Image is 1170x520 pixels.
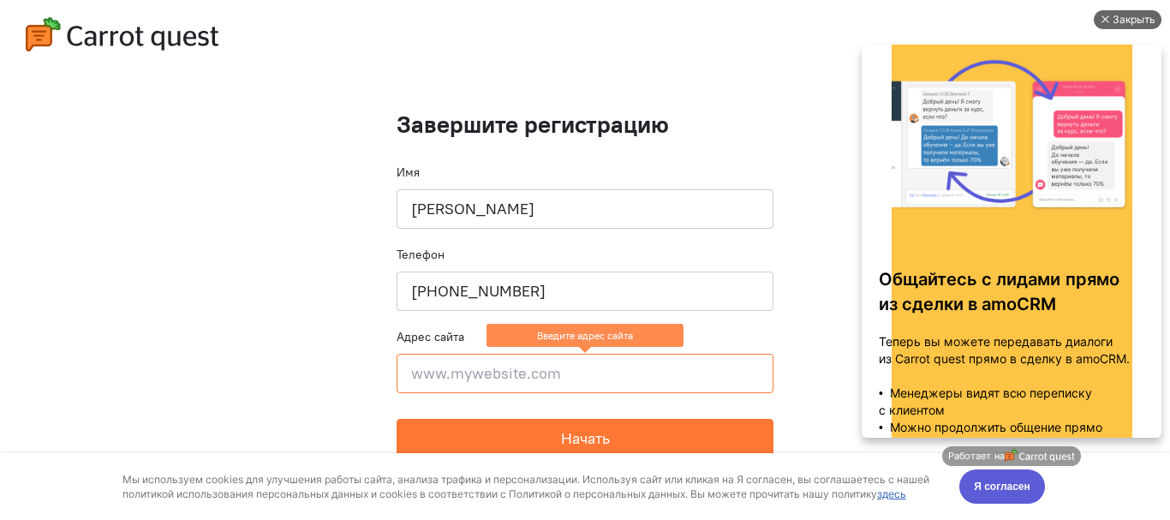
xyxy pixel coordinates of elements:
[95,450,151,463] span: Работает на
[397,246,445,263] label: Телефон
[397,189,773,229] input: Ваше имя
[877,34,906,47] a: здесь
[26,333,291,368] p: Теперь вы можете передавать диалоги из Carrot quest прямо в сделку в amoCRM.
[26,419,291,436] p: • Можно продолжить общение прямо
[397,328,464,345] label: Адрес сайта
[152,449,222,463] img: logo
[26,385,291,402] p: • Менеджеры видят всю переписку
[26,269,207,290] strong: Общайтесь с лидами
[397,354,773,393] input: www.mywebsite.com
[260,10,302,29] div: Закрыть
[487,324,683,347] ng-message: Введите адрес сайта
[212,269,266,290] strong: прямо
[561,428,610,448] span: Начать
[397,164,420,181] label: Имя
[122,19,940,48] div: Мы используем cookies для улучшения работы сайта, анализа трафика и персонализации. Используя сай...
[89,446,227,466] a: Работает на
[26,294,203,314] strong: из сделки в amoCRM
[397,419,773,458] button: Начать
[959,16,1045,51] button: Я согласен
[26,17,218,51] img: carrot-quest-logo.svg
[26,402,291,419] p: с клиентом
[974,25,1030,42] span: Я согласен
[397,272,773,311] input: +79001110101
[26,436,291,453] p: из CRM
[397,111,773,138] h1: Завершите регистрацию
